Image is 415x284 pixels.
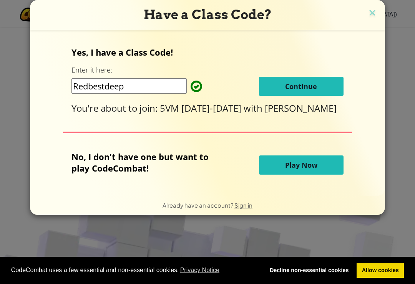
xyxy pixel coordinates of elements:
[163,201,234,209] span: Already have an account?
[144,7,272,22] span: Have a Class Code?
[234,201,252,209] a: Sign in
[285,82,317,91] span: Continue
[179,264,221,276] a: learn more about cookies
[367,8,377,19] img: close icon
[71,65,112,75] label: Enter it here:
[259,77,344,96] button: Continue
[357,263,404,278] a: allow cookies
[264,263,354,278] a: deny cookies
[11,264,259,276] span: CodeCombat uses a few essential and non-essential cookies.
[244,102,265,114] span: with
[71,102,160,114] span: You're about to join:
[71,151,220,174] p: No, I don't have one but want to play CodeCombat!
[285,160,317,170] span: Play Now
[71,46,343,58] p: Yes, I have a Class Code!
[160,102,244,114] span: 5VM [DATE]-[DATE]
[259,155,344,175] button: Play Now
[265,102,337,114] span: [PERSON_NAME]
